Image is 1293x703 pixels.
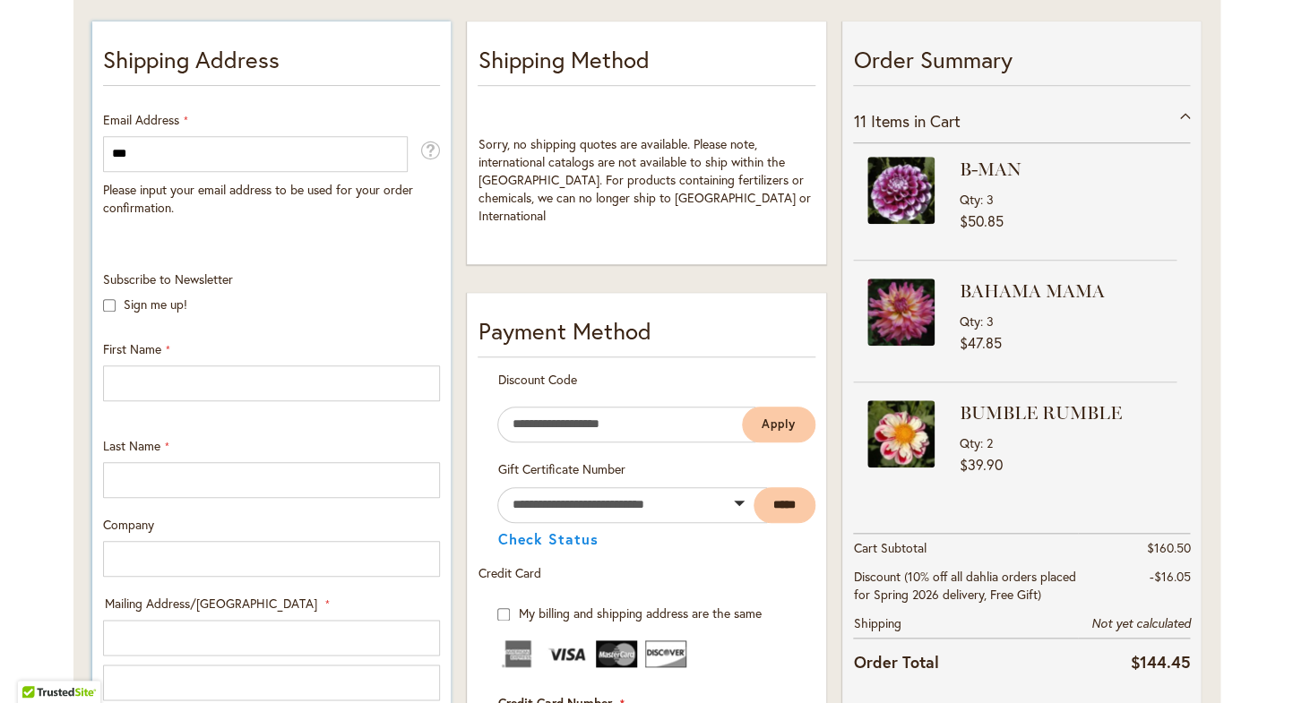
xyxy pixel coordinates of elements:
span: Discount Code [497,371,576,388]
span: Not yet calculated [1090,615,1190,631]
th: Cart Subtotal [853,533,1078,562]
img: BUMBLE RUMBLE [867,400,935,467]
label: Sign me up! [124,296,187,313]
strong: BAHAMA MAMA [959,279,1172,304]
span: $50.85 [959,211,1003,230]
p: Shipping Method [478,43,815,86]
p: Order Summary [853,43,1190,86]
iframe: Launch Accessibility Center [13,639,64,690]
span: Qty [959,313,979,330]
span: Company [103,516,154,533]
span: Credit Card [478,564,540,581]
p: Shipping Address [103,43,440,86]
span: -$16.05 [1149,568,1190,585]
img: Visa [547,640,588,667]
span: Qty [959,191,979,208]
button: Apply [742,407,815,442]
strong: B-MAN [959,157,1172,182]
span: Qty [959,434,979,451]
span: Sorry, no shipping quotes are available. Please note, international catalogs are not available to... [478,135,810,224]
img: MasterCard [596,640,637,667]
span: Please input your email address to be used for your order confirmation. [103,181,413,216]
div: Payment Method [478,314,815,357]
img: American Express [497,640,539,667]
span: Apply [762,416,796,432]
button: Check Status [497,532,599,546]
img: BAHAMA MAMA [867,279,935,346]
span: 2 [986,434,992,451]
span: $47.85 [959,333,1001,352]
span: Last Name [103,437,160,454]
span: 3 [986,191,993,208]
strong: BUMBLE RUMBLE [959,400,1172,425]
span: Subscribe to Newsletter [103,270,233,287]
span: Gift Certificate Number [497,460,625,477]
span: $160.50 [1146,539,1190,556]
span: Email Address [103,111,179,128]
strong: Order Total [853,648,938,674]
span: My billing and shipping address are the same [518,604,761,622]
span: $144.45 [1130,651,1190,673]
span: First Name [103,340,161,357]
span: Items in Cart [870,110,960,132]
span: $39.90 [959,455,1002,474]
span: 3 [986,313,993,330]
span: Discount (10% off all dahlia orders placed for Spring 2026 delivery, Free Gift) [853,568,1075,603]
span: Shipping [853,614,901,631]
img: B-MAN [867,157,935,224]
span: Mailing Address/[GEOGRAPHIC_DATA] [105,595,317,612]
span: 11 [853,110,866,132]
img: Discover [645,640,686,667]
